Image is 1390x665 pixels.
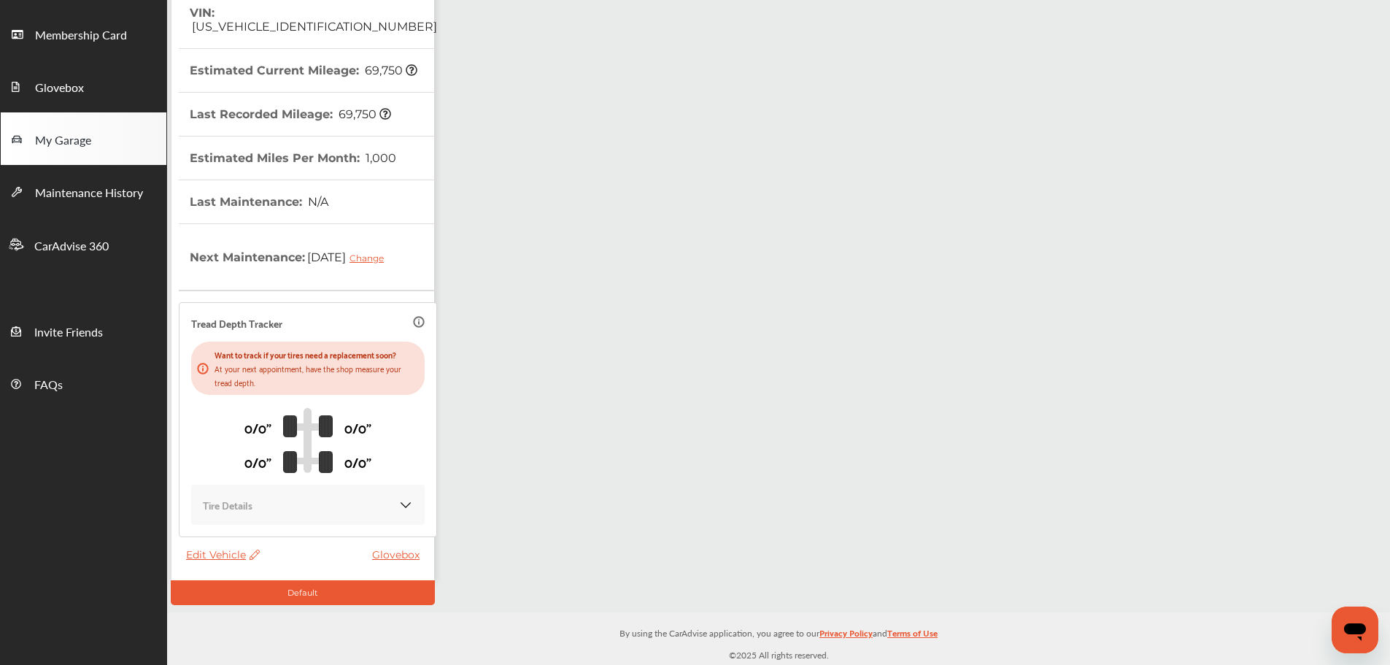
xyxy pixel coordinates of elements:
[372,548,427,561] a: Glovebox
[167,625,1390,640] p: By using the CarAdvise application, you agree to our and
[283,407,333,473] img: tire_track_logo.b900bcbc.svg
[167,612,1390,665] div: © 2025 All rights reserved.
[336,107,391,121] span: 69,750
[887,625,938,647] a: Terms of Use
[35,131,91,150] span: My Garage
[34,376,63,395] span: FAQs
[215,361,419,389] p: At your next appointment, have the shop measure your tread depth.
[191,315,282,331] p: Tread Depth Tracker
[350,253,391,264] div: Change
[215,347,419,361] p: Want to track if your tires need a replacement soon?
[190,49,417,92] th: Estimated Current Mileage :
[1,60,166,112] a: Glovebox
[35,26,127,45] span: Membership Card
[35,184,143,203] span: Maintenance History
[190,180,328,223] th: Last Maintenance :
[190,224,395,290] th: Next Maintenance :
[1,165,166,218] a: Maintenance History
[244,416,271,439] p: 0/0"
[34,237,109,256] span: CarAdvise 360
[344,450,371,473] p: 0/0"
[819,625,873,647] a: Privacy Policy
[190,137,396,180] th: Estimated Miles Per Month :
[203,496,252,513] p: Tire Details
[1,112,166,165] a: My Garage
[190,20,437,34] span: [US_VEHICLE_IDENTIFICATION_NUMBER]
[35,79,84,98] span: Glovebox
[363,64,417,77] span: 69,750
[344,416,371,439] p: 0/0"
[363,151,396,165] span: 1,000
[190,93,391,136] th: Last Recorded Mileage :
[244,450,271,473] p: 0/0"
[306,195,328,209] span: N/A
[305,239,395,275] span: [DATE]
[171,580,435,605] div: Default
[34,323,103,342] span: Invite Friends
[1,7,166,60] a: Membership Card
[186,548,260,561] span: Edit Vehicle
[1332,607,1378,653] iframe: Button to launch messaging window
[398,498,413,512] img: KOKaJQAAAABJRU5ErkJggg==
